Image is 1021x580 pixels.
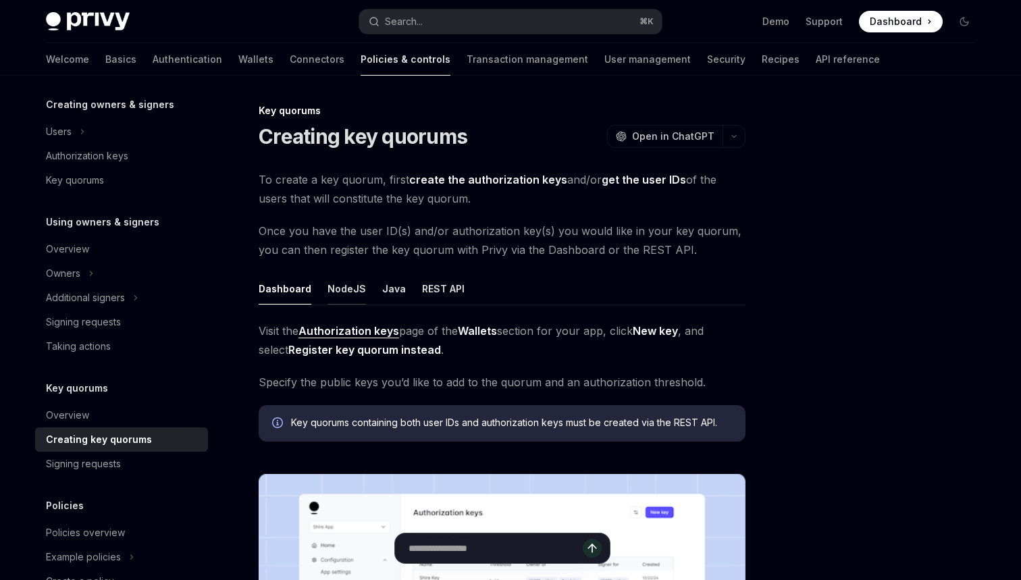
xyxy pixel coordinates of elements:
[46,241,89,257] div: Overview
[291,416,732,429] span: Key quorums containing both user IDs and authorization keys must be created via the REST API.
[35,168,208,192] a: Key quorums
[46,214,159,230] h5: Using owners & signers
[639,16,654,27] span: ⌘ K
[35,310,208,334] a: Signing requests
[467,43,588,76] a: Transaction management
[46,525,125,541] div: Policies overview
[458,324,497,338] strong: Wallets
[422,273,465,305] button: REST API
[46,338,111,354] div: Taking actions
[46,148,128,164] div: Authorization keys
[35,403,208,427] a: Overview
[46,549,121,565] div: Example policies
[238,43,273,76] a: Wallets
[46,456,121,472] div: Signing requests
[46,172,104,188] div: Key quorums
[607,125,723,148] button: Open in ChatGPT
[46,431,152,448] div: Creating key quorums
[35,521,208,545] a: Policies overview
[583,539,602,558] button: Send message
[46,407,89,423] div: Overview
[328,273,366,305] button: NodeJS
[707,43,745,76] a: Security
[259,124,467,149] h1: Creating key quorums
[806,15,843,28] a: Support
[762,15,789,28] a: Demo
[359,9,662,34] button: Search...⌘K
[762,43,800,76] a: Recipes
[46,12,130,31] img: dark logo
[259,373,745,392] span: Specify the public keys you’d like to add to the quorum and an authorization threshold.
[35,334,208,359] a: Taking actions
[953,11,975,32] button: Toggle dark mode
[46,380,108,396] h5: Key quorums
[859,11,943,32] a: Dashboard
[385,14,423,30] div: Search...
[361,43,450,76] a: Policies & controls
[290,43,344,76] a: Connectors
[259,170,745,208] span: To create a key quorum, first and/or of the users that will constitute the key quorum.
[46,314,121,330] div: Signing requests
[46,43,89,76] a: Welcome
[46,97,174,113] h5: Creating owners & signers
[46,290,125,306] div: Additional signers
[46,498,84,514] h5: Policies
[382,273,406,305] button: Java
[288,343,441,357] strong: Register key quorum instead
[259,273,311,305] button: Dashboard
[153,43,222,76] a: Authentication
[632,130,714,143] span: Open in ChatGPT
[35,237,208,261] a: Overview
[35,427,208,452] a: Creating key quorums
[298,324,399,338] a: Authorization keys
[105,43,136,76] a: Basics
[35,144,208,168] a: Authorization keys
[870,15,922,28] span: Dashboard
[633,324,678,338] strong: New key
[46,124,72,140] div: Users
[46,265,80,282] div: Owners
[816,43,880,76] a: API reference
[259,321,745,359] span: Visit the page of the section for your app, click , and select .
[602,173,686,187] a: get the user IDs
[35,452,208,476] a: Signing requests
[409,173,567,187] a: create the authorization keys
[259,104,745,117] div: Key quorums
[604,43,691,76] a: User management
[272,417,286,431] svg: Info
[259,221,745,259] span: Once you have the user ID(s) and/or authorization key(s) you would like in your key quorum, you c...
